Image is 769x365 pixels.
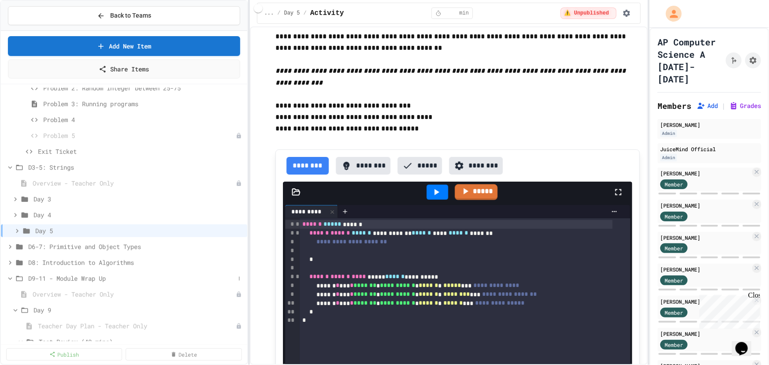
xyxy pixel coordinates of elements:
div: Unpublished [236,180,242,186]
div: JuiceMind Official [660,145,758,153]
a: Delete [126,348,241,361]
span: Member [665,309,683,317]
div: ⚠️ Students cannot see this content! Click the toggle to publish it and make it visible to your c... [561,7,617,19]
span: Back to Teams [110,11,151,20]
span: Member [665,244,683,252]
a: Share Items [8,60,240,78]
button: Back to Teams [8,6,240,25]
span: D9-11 - Module Wrap Up [28,274,235,283]
div: [PERSON_NAME] [660,330,750,338]
span: Problem 5 [43,131,236,140]
div: [PERSON_NAME] [660,201,750,209]
div: Chat with us now!Close [4,4,61,56]
span: Day 9 [33,305,244,315]
div: [PERSON_NAME] [660,265,750,273]
span: | [721,101,726,111]
span: D3-5: Strings [28,163,244,172]
button: Grades [729,101,761,110]
div: My Account [657,4,684,24]
div: Admin [660,154,677,161]
span: / [304,10,307,17]
iframe: chat widget [732,330,760,356]
a: Publish [6,348,122,361]
div: [PERSON_NAME] [660,234,750,242]
h2: Members [658,100,691,112]
span: Member [665,341,683,349]
span: Day 5 [35,226,244,235]
h1: AP Computer Science A [DATE]-[DATE] [658,36,722,85]
span: Overview - Teacher Only [33,290,236,299]
span: Problem 2: Random integer between 25-75 [43,83,244,93]
span: Day 5 [284,10,300,17]
div: [PERSON_NAME] [660,298,750,305]
span: min [459,10,469,17]
div: [PERSON_NAME] [660,121,758,129]
div: Unpublished [236,323,242,329]
span: ⚠️ Unpublished [565,10,609,17]
span: D8: Introduction to Algorithms [28,258,244,267]
button: Click to see fork details [726,52,742,68]
span: Problem 3: Running programs [43,99,244,108]
span: Activity [310,8,344,19]
span: ... [264,10,274,17]
span: Overview - Teacher Only [33,179,236,188]
button: More options [235,274,244,283]
span: Teacher Day Plan - Teacher Only [38,321,236,331]
div: [PERSON_NAME] [660,169,750,177]
div: Admin [660,130,677,137]
button: Add [697,101,718,110]
span: Member [665,276,683,284]
button: Assignment Settings [745,52,761,68]
span: Test Review (40 mins) [39,337,244,346]
div: Unpublished [236,291,242,298]
iframe: chat widget [696,291,760,329]
span: Member [665,180,683,188]
a: Add New Item [8,36,240,56]
span: Exit Ticket [38,147,244,156]
span: Member [665,212,683,220]
span: / [277,10,280,17]
span: Problem 4 [43,115,244,124]
span: Day 4 [33,210,244,220]
span: D6-7: Primitive and Object Types [28,242,244,251]
span: Day 3 [33,194,244,204]
div: Unpublished [236,133,242,139]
